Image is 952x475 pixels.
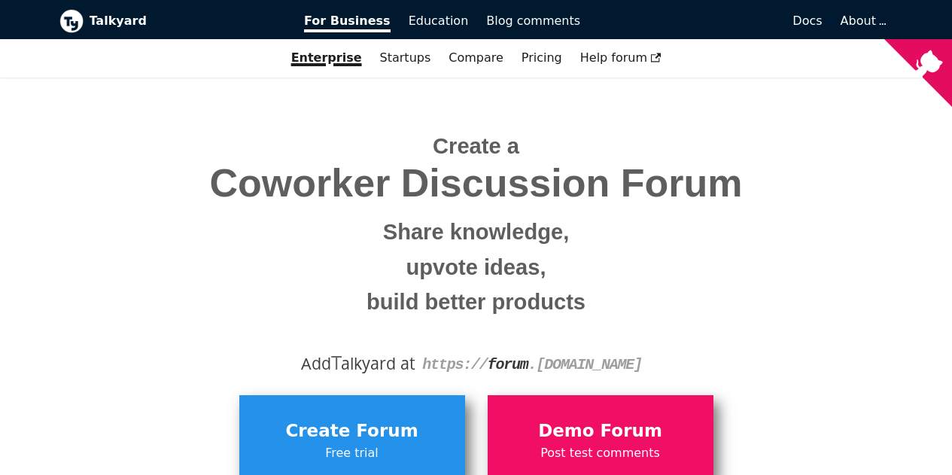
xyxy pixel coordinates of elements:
span: For Business [304,14,391,32]
code: https:// . [DOMAIN_NAME] [422,356,642,373]
a: Docs [589,8,832,34]
span: Free trial [247,443,458,463]
a: Education [400,8,478,34]
span: Docs [792,14,822,28]
span: Blog comments [486,14,580,28]
span: T [331,349,342,376]
span: Demo Forum [495,417,706,446]
span: Create a [433,134,519,158]
a: Blog comments [477,8,589,34]
a: Compare [449,50,503,65]
b: Talkyard [90,11,284,31]
small: build better products [71,285,882,320]
a: Talkyard logoTalkyard [59,9,284,33]
span: Coworker Discussion Forum [71,162,882,205]
a: Startups [371,45,440,71]
span: Help forum [580,50,662,65]
a: About [841,14,884,28]
strong: forum [488,356,528,373]
span: Post test comments [495,443,706,463]
div: Add alkyard at [71,351,882,376]
a: For Business [295,8,400,34]
span: Create Forum [247,417,458,446]
span: Education [409,14,469,28]
small: Share knowledge, [71,215,882,250]
img: Talkyard logo [59,9,84,33]
small: upvote ideas, [71,250,882,285]
a: Help forum [571,45,671,71]
a: Pricing [512,45,571,71]
a: Enterprise [282,45,371,71]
